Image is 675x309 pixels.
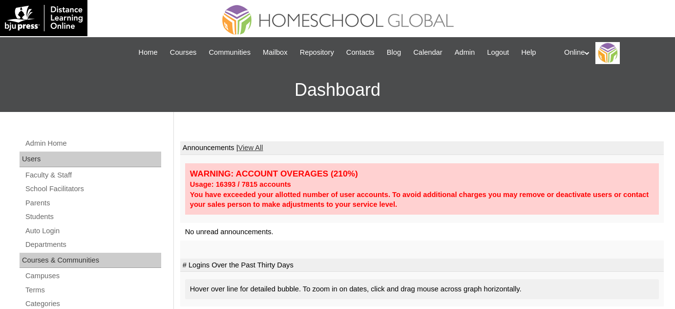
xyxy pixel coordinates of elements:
a: Blog [382,47,406,58]
h3: Dashboard [5,68,670,112]
span: Help [521,47,536,58]
td: # Logins Over the Past Thirty Days [180,259,664,272]
span: Courses [170,47,197,58]
a: School Facilitators [24,183,161,195]
span: Admin [455,47,475,58]
a: Contacts [341,47,380,58]
a: Admin Home [24,137,161,150]
span: Mailbox [263,47,288,58]
a: View All [238,144,263,152]
a: Students [24,211,161,223]
a: Admin [450,47,480,58]
a: Terms [24,284,161,296]
a: Repository [295,47,339,58]
a: Faculty & Staff [24,169,161,181]
a: Home [134,47,163,58]
a: Communities [204,47,255,58]
a: Campuses [24,270,161,282]
div: You have exceeded your allotted number of user accounts. To avoid additional charges you may remo... [190,190,654,210]
a: Auto Login [24,225,161,237]
img: Online Academy [595,42,620,64]
a: Calendar [408,47,447,58]
td: No unread announcements. [180,223,664,241]
a: Logout [482,47,514,58]
span: Communities [209,47,251,58]
a: Mailbox [258,47,293,58]
div: Users [20,152,161,167]
a: Courses [165,47,202,58]
img: logo-white.png [5,5,83,31]
span: Logout [487,47,509,58]
a: Parents [24,197,161,209]
div: WARNING: ACCOUNT OVERAGES (210%) [190,168,654,179]
span: Calendar [413,47,442,58]
span: Repository [300,47,334,58]
span: Blog [387,47,401,58]
span: Contacts [346,47,375,58]
div: Hover over line for detailed bubble. To zoom in on dates, click and drag mouse across graph horiz... [185,279,659,299]
a: Help [516,47,541,58]
div: Online [564,42,665,64]
span: Home [139,47,158,58]
a: Departments [24,239,161,251]
div: Courses & Communities [20,253,161,268]
strong: Usage: 16393 / 7815 accounts [190,180,291,188]
td: Announcements | [180,141,664,155]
